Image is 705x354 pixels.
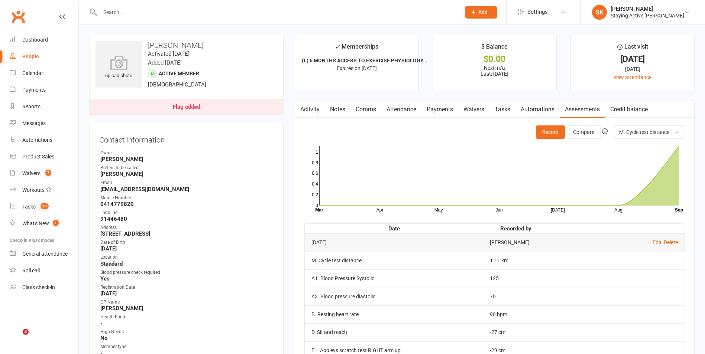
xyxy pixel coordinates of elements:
div: Messages [22,120,46,126]
a: Roll call [10,262,78,279]
a: Product Sales [10,148,78,165]
h3: [PERSON_NAME] [96,41,277,49]
div: Calendar [22,70,43,76]
a: Workouts [10,182,78,199]
div: Registration Date [100,284,274,291]
div: Mobile Number [100,194,274,201]
div: $ Balance [481,42,508,55]
a: Messages [10,115,78,132]
div: [DATE] [578,55,688,63]
td: 70 [483,288,549,305]
button: Compare [567,125,601,139]
span: 10 [41,203,49,209]
strong: 91446480 [100,216,274,222]
a: Automations [515,101,560,118]
a: Automations [10,132,78,148]
div: Health Fund [100,314,274,321]
strong: [PERSON_NAME] [100,171,274,177]
strong: [DATE] [100,290,274,297]
div: What's New [22,220,49,226]
a: Waivers 7 [10,165,78,182]
p: Next: n/a Last: [DATE] [440,65,550,77]
div: GP Name [100,299,274,306]
span: [DEMOGRAPHIC_DATA] [148,81,206,88]
strong: [EMAIL_ADDRESS][DOMAIN_NAME] [100,186,274,193]
i: ✓ [335,43,340,50]
a: Notes [325,101,350,118]
td: [PERSON_NAME] [483,233,549,251]
div: [PERSON_NAME] [611,6,684,12]
div: SK [592,5,607,20]
div: Flag added [173,104,200,110]
a: Edit [653,239,662,245]
div: Blood pressure check required [100,269,274,276]
button: Record [536,125,565,139]
span: Settings [527,4,548,20]
div: High Needs [100,328,274,335]
div: Memberships [335,42,378,56]
div: Location [100,254,274,261]
a: Clubworx [9,7,28,26]
td: A1. Blood Pressure Systolic [305,269,483,287]
a: Tasks 10 [10,199,78,215]
strong: [PERSON_NAME] [100,305,274,312]
div: Address [100,224,274,231]
time: Activated [DATE] [148,50,190,57]
div: Workouts [22,187,45,193]
span: Active member [159,71,199,76]
strong: [DATE] [100,245,274,252]
div: Last visit [617,42,648,55]
div: Payments [22,87,46,93]
div: Landline [100,209,274,216]
div: Staying Active [PERSON_NAME] [611,12,684,19]
strong: 0414779820 [100,201,274,207]
a: General attendance kiosk mode [10,246,78,262]
td: M. Cycle test distance [305,252,483,269]
input: Search... [98,7,456,17]
div: Product Sales [22,154,54,160]
span: 1 [53,220,59,226]
strong: [PERSON_NAME] [100,156,274,163]
div: upload photo [96,55,142,80]
a: Reports [10,98,78,115]
a: Class kiosk mode [10,279,78,296]
a: Dashboard [10,32,78,48]
th: Date [305,224,483,233]
div: Waivers [22,170,41,176]
iframe: Intercom live chat [7,329,25,347]
a: Delete [664,239,678,245]
span: M. Cycle test distance [619,129,669,135]
div: Class check-in [22,284,55,290]
td: -27 cm [483,323,549,341]
div: Member type [100,343,274,350]
time: Added [DATE] [148,59,182,66]
div: Tasks [22,204,36,210]
a: Comms [350,101,381,118]
span: Expires on [DATE] [337,65,377,71]
button: Add [465,6,497,19]
td: B. Resting heart rate [305,305,483,323]
div: Dashboard [22,37,48,43]
div: $0.00 [440,55,550,63]
a: Activity [295,101,325,118]
div: General attendance [22,251,68,257]
strong: Yes [100,275,274,282]
span: 2 [23,329,29,335]
a: Payments [421,101,458,118]
strong: Standard [100,260,274,267]
a: Calendar [10,65,78,82]
a: People [10,48,78,65]
div: People [22,53,39,59]
td: 90 bpm [483,305,549,323]
strong: (L) 6 MONTHS ACCESS TO EXERCISE PHYSIOLOGY... [302,58,427,63]
div: [DATE] [578,65,688,73]
a: Assessments [560,101,605,118]
h3: Contact information [99,133,274,144]
th: Recorded by [483,224,549,233]
span: 7 [45,170,51,176]
div: Email [100,179,274,186]
div: Roll call [22,268,40,273]
a: What's New1 [10,215,78,232]
strong: [STREET_ADDRESS] [100,230,274,237]
strong: - [100,320,274,327]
